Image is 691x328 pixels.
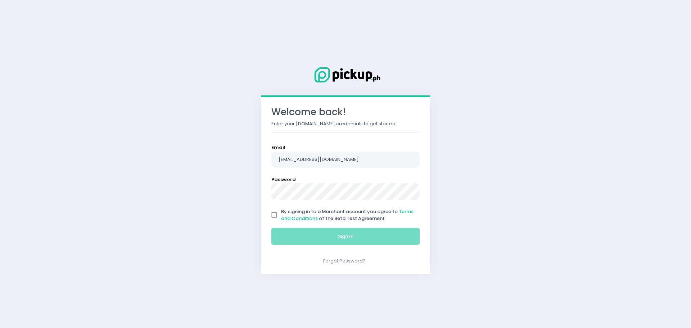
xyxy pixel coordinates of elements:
[271,107,420,118] h3: Welcome back!
[271,152,420,168] input: Email
[281,208,414,222] a: Terms and Conditions
[310,66,381,84] img: Logo
[271,144,285,151] label: Email
[271,120,420,127] p: Enter your [DOMAIN_NAME] credentials to get started.
[271,176,296,183] label: Password
[281,208,414,222] span: By signing in to a Merchant account you agree to of the Beta Test Agreement
[338,233,353,240] span: Sign In
[323,257,366,264] a: Forgot Password?
[271,228,420,245] button: Sign In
